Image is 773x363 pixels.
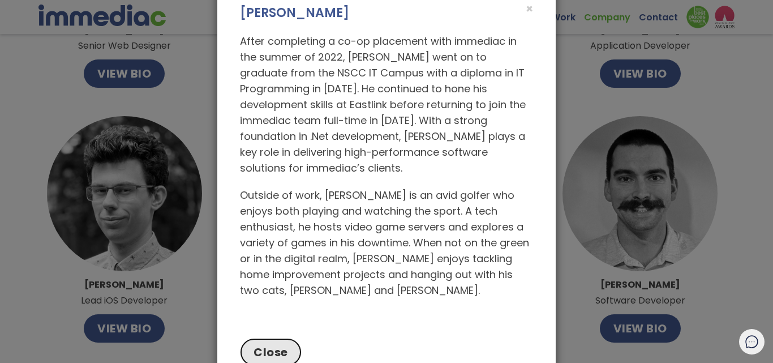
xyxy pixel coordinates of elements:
h3: [PERSON_NAME] [240,4,533,22]
p: After completing a co-op placement with immediac in the summer of 2022, [PERSON_NAME] went on to ... [240,33,533,176]
span: × [526,1,533,17]
p: Outside of work, [PERSON_NAME] is an avid golfer who enjoys both playing and watching the sport. ... [240,187,533,298]
button: Close [526,3,533,15]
